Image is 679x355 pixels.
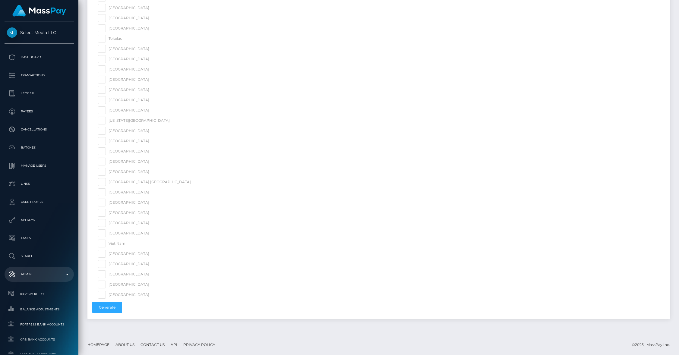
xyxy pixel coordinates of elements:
[98,147,149,155] label: [GEOGRAPHIC_DATA]
[7,143,71,152] p: Batches
[98,178,191,186] label: [GEOGRAPHIC_DATA] [GEOGRAPHIC_DATA]
[5,249,74,264] a: Search
[7,125,71,134] p: Cancellations
[5,50,74,65] a: Dashboard
[5,104,74,119] a: Payees
[7,306,71,313] span: Balance Adjustments
[7,161,71,170] p: Manage Users
[98,86,149,94] label: [GEOGRAPHIC_DATA]
[5,176,74,191] a: Links
[98,55,149,63] label: [GEOGRAPHIC_DATA]
[98,106,149,114] label: [GEOGRAPHIC_DATA]
[98,219,149,227] label: [GEOGRAPHIC_DATA]
[98,168,149,176] label: [GEOGRAPHIC_DATA]
[5,30,74,35] span: Select Media LLC
[632,341,674,348] div: © 2025 , MassPay Inc.
[7,179,71,188] p: Links
[98,14,149,22] label: [GEOGRAPHIC_DATA]
[98,209,149,217] label: [GEOGRAPHIC_DATA]
[98,291,149,299] label: [GEOGRAPHIC_DATA]
[5,68,74,83] a: Transactions
[98,4,149,12] label: [GEOGRAPHIC_DATA]
[98,260,149,268] label: [GEOGRAPHIC_DATA]
[98,127,149,135] label: [GEOGRAPHIC_DATA]
[7,89,71,98] p: Ledger
[98,117,170,124] label: [US_STATE][GEOGRAPHIC_DATA]
[12,5,66,17] img: MassPay Logo
[5,194,74,209] a: User Profile
[7,215,71,225] p: API Keys
[7,107,71,116] p: Payees
[7,336,71,343] span: CRB Bank Accounts
[98,158,149,165] label: [GEOGRAPHIC_DATA]
[98,137,149,145] label: [GEOGRAPHIC_DATA]
[5,288,74,301] a: Pricing Rules
[5,86,74,101] a: Ledger
[98,229,149,237] label: [GEOGRAPHIC_DATA]
[98,240,125,247] label: Viet Nam
[98,76,149,83] label: [GEOGRAPHIC_DATA]
[7,197,71,206] p: User Profile
[138,340,167,349] a: Contact Us
[98,24,149,32] label: [GEOGRAPHIC_DATA]
[85,340,112,349] a: Homepage
[168,340,180,349] a: API
[5,158,74,173] a: Manage Users
[5,212,74,228] a: API Keys
[98,96,149,104] label: [GEOGRAPHIC_DATA]
[7,321,71,328] span: Fortress Bank Accounts
[98,188,149,196] label: [GEOGRAPHIC_DATA]
[98,250,149,258] label: [GEOGRAPHIC_DATA]
[7,53,71,62] p: Dashboard
[7,27,17,38] img: Select Media LLC
[113,340,137,349] a: About Us
[98,35,122,42] label: Tokelau
[5,303,74,316] a: Balance Adjustments
[98,281,149,288] label: [GEOGRAPHIC_DATA]
[5,333,74,346] a: CRB Bank Accounts
[98,45,149,53] label: [GEOGRAPHIC_DATA]
[7,252,71,261] p: Search
[5,231,74,246] a: Taxes
[98,199,149,206] label: [GEOGRAPHIC_DATA]
[5,318,74,331] a: Fortress Bank Accounts
[5,267,74,282] a: Admin
[92,302,122,313] button: Generate
[98,65,149,73] label: [GEOGRAPHIC_DATA]
[5,122,74,137] a: Cancellations
[181,340,218,349] a: Privacy Policy
[5,140,74,155] a: Batches
[98,270,149,278] label: [GEOGRAPHIC_DATA]
[7,270,71,279] p: Admin
[7,291,71,298] span: Pricing Rules
[7,71,71,80] p: Transactions
[7,234,71,243] p: Taxes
